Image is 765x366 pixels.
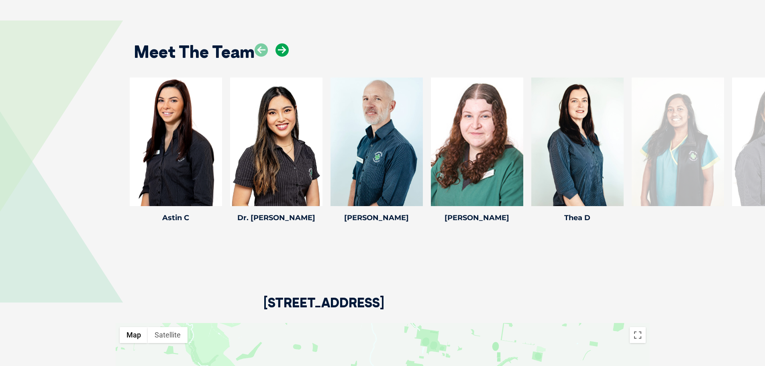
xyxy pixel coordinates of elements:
button: Search [749,37,757,45]
h4: Dr. [PERSON_NAME] [230,214,322,221]
h4: Thea D [531,214,624,221]
h2: Meet The Team [134,43,255,60]
h4: [PERSON_NAME] [330,214,423,221]
button: Toggle fullscreen view [630,327,646,343]
button: Show street map [120,327,148,343]
h2: [STREET_ADDRESS] [263,296,384,323]
h4: [PERSON_NAME] [431,214,523,221]
h4: Astin C [130,214,222,221]
button: Show satellite imagery [148,327,188,343]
